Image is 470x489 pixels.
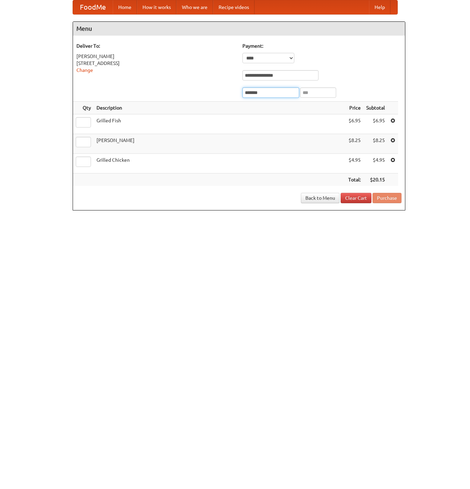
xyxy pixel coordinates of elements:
[94,114,345,134] td: Grilled Fish
[345,114,363,134] td: $6.95
[137,0,176,14] a: How it works
[76,53,236,60] div: [PERSON_NAME]
[345,154,363,173] td: $4.95
[76,67,93,73] a: Change
[76,43,236,49] h5: Deliver To:
[113,0,137,14] a: Home
[94,134,345,154] td: [PERSON_NAME]
[301,193,340,203] a: Back to Menu
[345,173,363,186] th: Total:
[94,102,345,114] th: Description
[372,193,402,203] button: Purchase
[369,0,390,14] a: Help
[73,22,405,36] h4: Menu
[363,134,388,154] td: $8.25
[341,193,371,203] a: Clear Cart
[363,154,388,173] td: $4.95
[345,102,363,114] th: Price
[363,114,388,134] td: $6.95
[213,0,255,14] a: Recipe videos
[345,134,363,154] td: $8.25
[363,102,388,114] th: Subtotal
[73,0,113,14] a: FoodMe
[76,60,236,67] div: [STREET_ADDRESS]
[242,43,402,49] h5: Payment:
[94,154,345,173] td: Grilled Chicken
[73,102,94,114] th: Qty
[363,173,388,186] th: $20.15
[176,0,213,14] a: Who we are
